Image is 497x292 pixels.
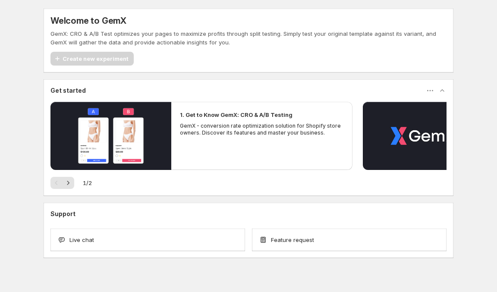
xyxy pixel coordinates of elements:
span: Feature request [271,235,314,244]
h5: Welcome to GemX [50,16,126,26]
p: GemX - conversion rate optimization solution for Shopify store owners. Discover its features and ... [180,122,344,136]
h3: Support [50,210,75,218]
span: Live chat [69,235,94,244]
span: 1 / 2 [83,179,92,187]
h3: Get started [50,86,86,95]
p: GemX: CRO & A/B Test optimizes your pages to maximize profits through split testing. Simply test ... [50,29,447,47]
h2: 1. Get to Know GemX: CRO & A/B Testing [180,110,293,119]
